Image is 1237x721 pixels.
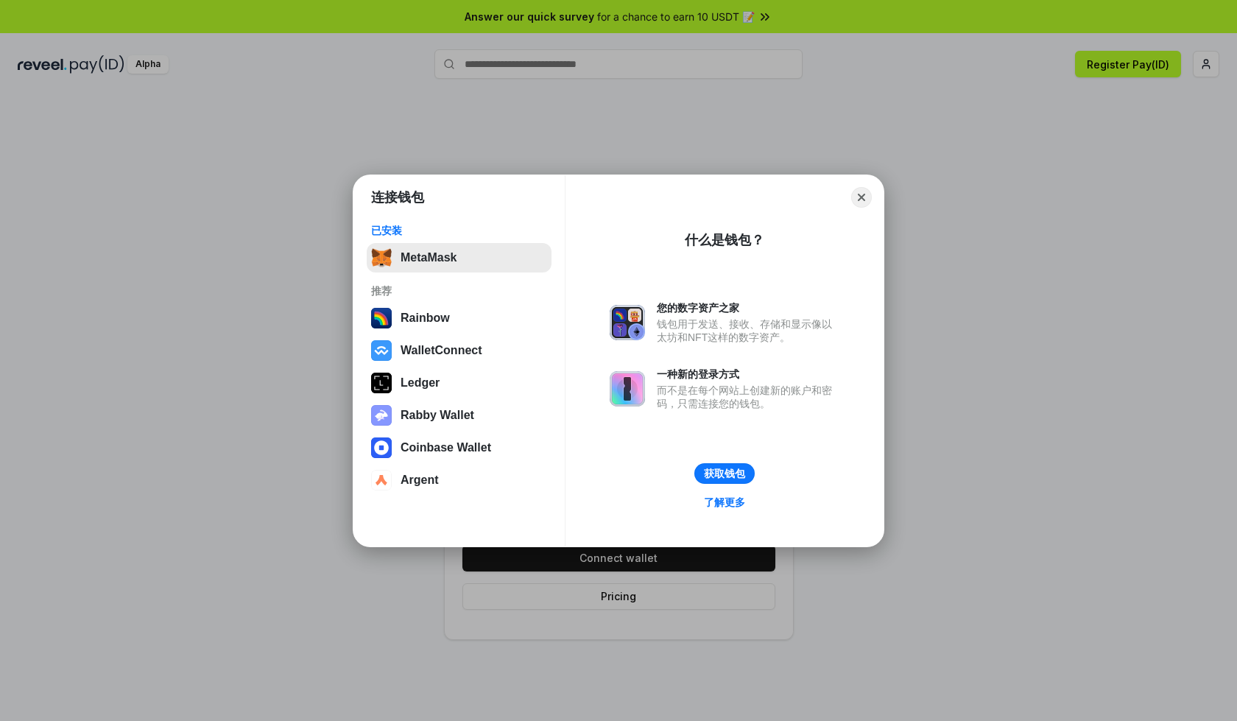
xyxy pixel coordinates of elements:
[367,336,551,365] button: WalletConnect
[401,441,491,454] div: Coinbase Wallet
[371,284,547,298] div: 推荐
[704,496,745,509] div: 了解更多
[371,189,424,206] h1: 连接钱包
[367,243,551,272] button: MetaMask
[657,367,839,381] div: 一种新的登录方式
[657,384,839,410] div: 而不是在每个网站上创建新的账户和密码，只需连接您的钱包。
[610,305,645,340] img: svg+xml,%3Csvg%20xmlns%3D%22http%3A%2F%2Fwww.w3.org%2F2000%2Fsvg%22%20fill%3D%22none%22%20viewBox...
[371,470,392,490] img: svg+xml,%3Csvg%20width%3D%2228%22%20height%3D%2228%22%20viewBox%3D%220%200%2028%2028%22%20fill%3D...
[367,401,551,430] button: Rabby Wallet
[685,231,764,249] div: 什么是钱包？
[657,317,839,344] div: 钱包用于发送、接收、存储和显示像以太坊和NFT这样的数字资产。
[695,493,754,512] a: 了解更多
[401,376,440,390] div: Ledger
[401,409,474,422] div: Rabby Wallet
[610,371,645,407] img: svg+xml,%3Csvg%20xmlns%3D%22http%3A%2F%2Fwww.w3.org%2F2000%2Fsvg%22%20fill%3D%22none%22%20viewBox...
[371,247,392,268] img: svg+xml,%3Csvg%20fill%3D%22none%22%20height%3D%2233%22%20viewBox%3D%220%200%2035%2033%22%20width%...
[401,251,457,264] div: MetaMask
[371,308,392,328] img: svg+xml,%3Csvg%20width%3D%22120%22%20height%3D%22120%22%20viewBox%3D%220%200%20120%20120%22%20fil...
[371,340,392,361] img: svg+xml,%3Csvg%20width%3D%2228%22%20height%3D%2228%22%20viewBox%3D%220%200%2028%2028%22%20fill%3D...
[694,463,755,484] button: 获取钱包
[657,301,839,314] div: 您的数字资产之家
[401,344,482,357] div: WalletConnect
[367,465,551,495] button: Argent
[851,187,872,208] button: Close
[367,303,551,333] button: Rainbow
[371,373,392,393] img: svg+xml,%3Csvg%20xmlns%3D%22http%3A%2F%2Fwww.w3.org%2F2000%2Fsvg%22%20width%3D%2228%22%20height%3...
[371,224,547,237] div: 已安装
[371,437,392,458] img: svg+xml,%3Csvg%20width%3D%2228%22%20height%3D%2228%22%20viewBox%3D%220%200%2028%2028%22%20fill%3D...
[401,312,450,325] div: Rainbow
[401,474,439,487] div: Argent
[371,405,392,426] img: svg+xml,%3Csvg%20xmlns%3D%22http%3A%2F%2Fwww.w3.org%2F2000%2Fsvg%22%20fill%3D%22none%22%20viewBox...
[704,467,745,480] div: 获取钱包
[367,368,551,398] button: Ledger
[367,433,551,463] button: Coinbase Wallet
